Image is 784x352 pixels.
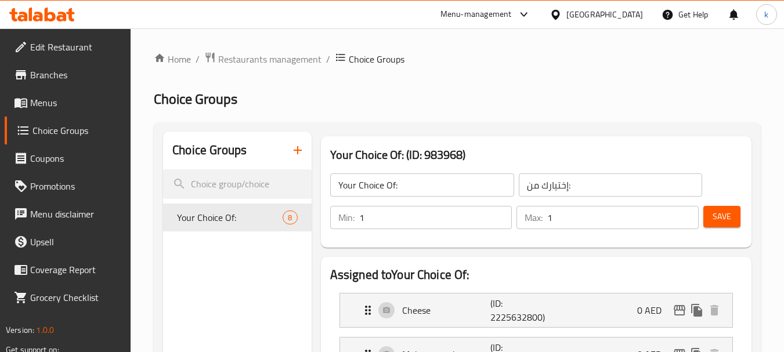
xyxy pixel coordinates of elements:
span: Choice Groups [32,124,122,137]
span: Branches [30,68,122,82]
a: Coupons [5,144,131,172]
li: / [196,52,200,66]
div: Your Choice Of:8 [163,204,311,231]
span: 1.0.0 [36,322,54,338]
div: Menu-management [440,8,512,21]
span: Promotions [30,179,122,193]
button: edit [671,302,688,319]
span: Grocery Checklist [30,291,122,304]
span: Save [713,209,731,224]
button: delete [706,302,723,319]
a: Choice Groups [5,117,131,144]
span: Coverage Report [30,263,122,277]
span: Upsell [30,235,122,249]
p: Cheese [402,303,491,317]
span: Menu disclaimer [30,207,122,221]
span: Menus [30,96,122,110]
p: (ID: 2225632800) [490,296,550,324]
span: Your Choice Of: [177,211,283,224]
h2: Assigned to Your Choice Of: [330,266,742,284]
a: Restaurants management [204,52,321,67]
nav: breadcrumb [154,52,761,67]
span: Choice Groups [154,86,237,112]
a: Grocery Checklist [5,284,131,311]
span: Edit Restaurant [30,40,122,54]
a: Branches [5,61,131,89]
a: Promotions [5,172,131,200]
a: Home [154,52,191,66]
h2: Choice Groups [172,141,247,159]
span: Choice Groups [349,52,404,66]
span: k [764,8,768,21]
h3: Your Choice Of: (ID: 983968) [330,146,742,164]
p: Min: [338,211,355,224]
button: Save [703,206,740,227]
a: Edit Restaurant [5,33,131,61]
a: Menus [5,89,131,117]
div: [GEOGRAPHIC_DATA] [566,8,643,21]
a: Coverage Report [5,256,131,284]
li: / [326,52,330,66]
button: duplicate [688,302,706,319]
div: Expand [340,293,732,327]
span: 8 [283,212,297,223]
a: Menu disclaimer [5,200,131,228]
span: Restaurants management [218,52,321,66]
span: Version: [6,322,34,338]
a: Upsell [5,228,131,256]
span: Coupons [30,151,122,165]
p: 0 AED [637,303,671,317]
li: Expand [330,288,742,332]
div: Choices [283,211,297,224]
p: Max: [525,211,543,224]
input: search [163,169,311,199]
